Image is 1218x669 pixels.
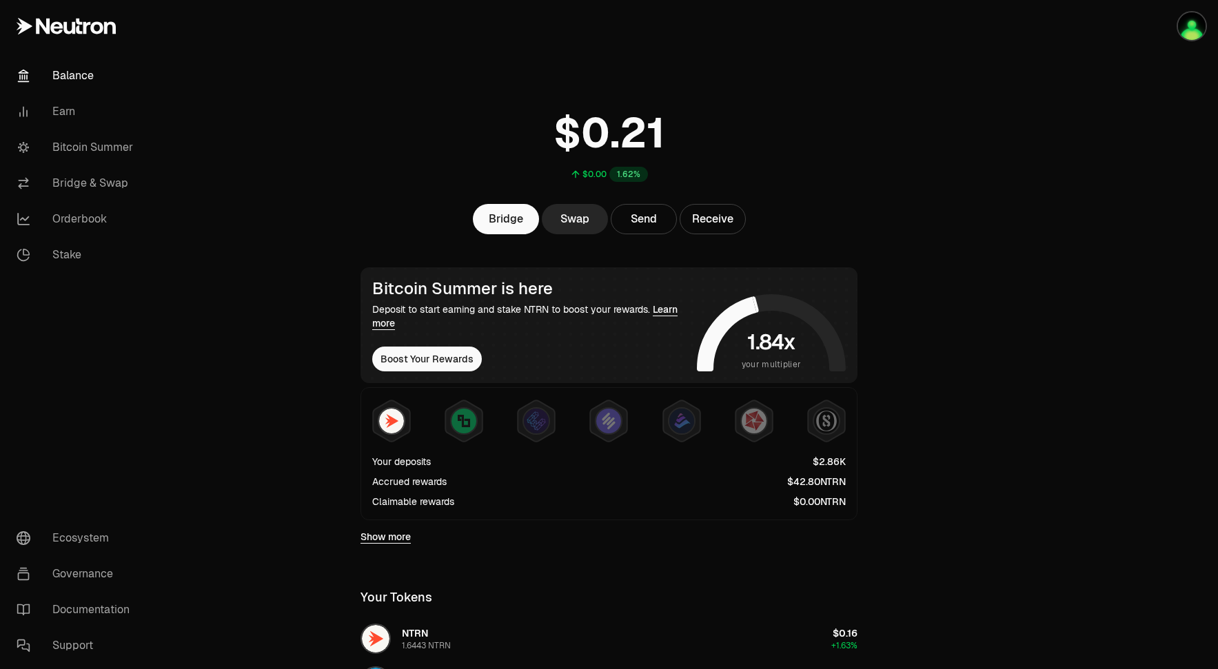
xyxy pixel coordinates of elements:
[372,279,691,298] div: Bitcoin Summer is here
[831,640,857,651] span: +1.63%
[362,625,389,652] img: NTRN Logo
[6,130,149,165] a: Bitcoin Summer
[6,592,149,628] a: Documentation
[6,556,149,592] a: Governance
[680,204,746,234] button: Receive
[542,204,608,234] a: Swap
[742,409,767,433] img: Mars Fragments
[402,640,451,651] div: 1.6443 NTRN
[372,347,482,371] button: Boost Your Rewards
[814,409,839,433] img: Structured Points
[361,530,411,544] a: Show more
[611,204,677,234] button: Send
[451,409,476,433] img: Lombard Lux
[372,495,454,508] div: Claimable rewards
[6,237,149,273] a: Stake
[6,94,149,130] a: Earn
[6,520,149,556] a: Ecosystem
[372,475,447,488] div: Accrued rewards
[833,627,857,639] span: $0.16
[596,409,621,433] img: Solv Points
[372,302,691,330] div: Deposit to start earning and stake NTRN to boost your rewards.
[609,167,648,182] div: 1.62%
[1178,12,1206,40] img: Llewyn Terra
[6,165,149,201] a: Bridge & Swap
[402,627,428,639] span: NTRN
[524,409,549,433] img: EtherFi Points
[352,618,866,659] button: NTRN LogoNTRN1.6443 NTRN$0.16+1.63%
[6,201,149,237] a: Orderbook
[6,58,149,94] a: Balance
[582,169,607,180] div: $0.00
[473,204,539,234] a: Bridge
[361,588,432,607] div: Your Tokens
[6,628,149,663] a: Support
[742,358,802,371] span: your multiplier
[379,409,404,433] img: NTRN
[669,409,694,433] img: Bedrock Diamonds
[372,455,431,469] div: Your deposits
